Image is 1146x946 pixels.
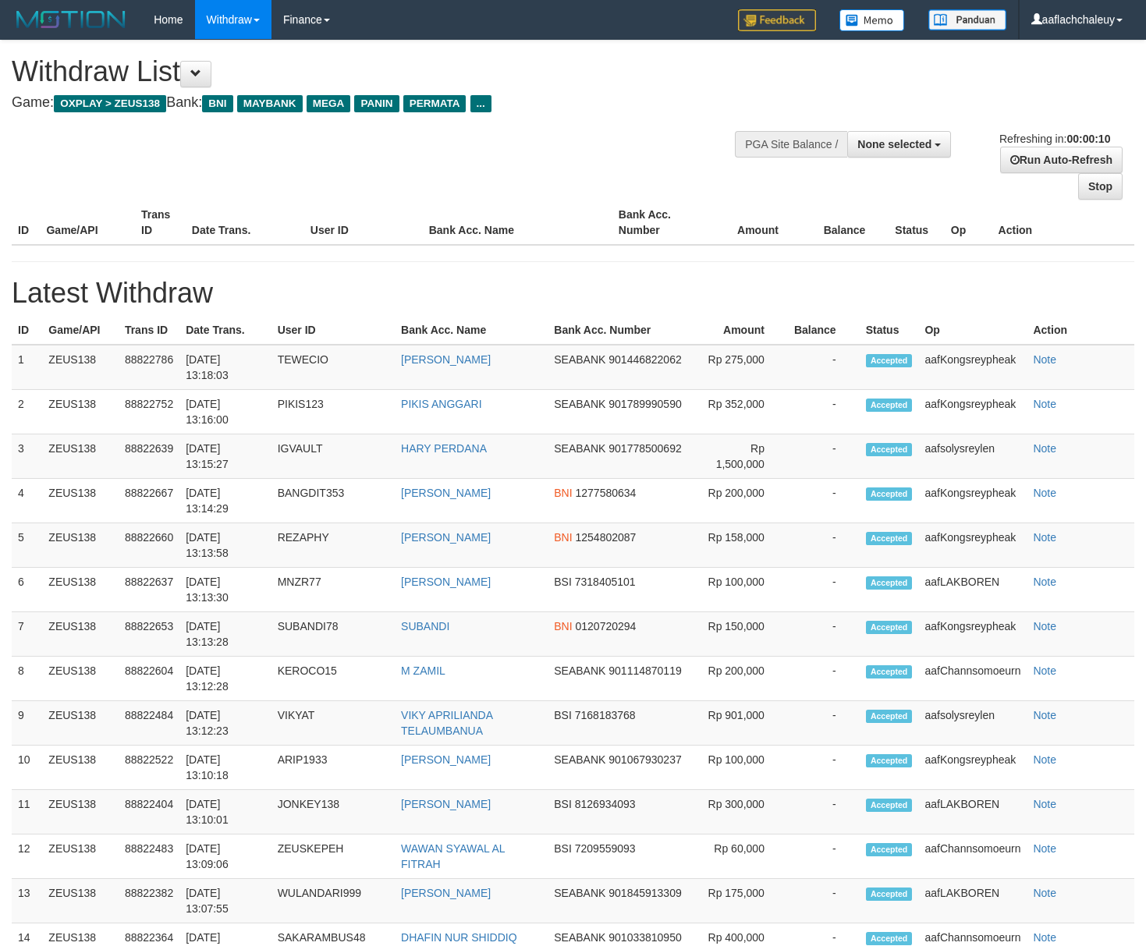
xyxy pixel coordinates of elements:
[271,479,395,523] td: BANGDIT353
[866,354,913,367] span: Accepted
[470,95,491,112] span: ...
[918,390,1027,434] td: aafKongsreypheak
[395,316,548,345] th: Bank Acc. Name
[42,345,119,390] td: ZEUS138
[866,487,913,501] span: Accepted
[119,479,179,523] td: 88822667
[179,657,271,701] td: [DATE] 13:12:28
[271,612,395,657] td: SUBANDI78
[119,390,179,434] td: 88822752
[271,746,395,790] td: ARIP1933
[918,657,1027,701] td: aafChannsomoeurn
[788,657,860,701] td: -
[1033,576,1056,588] a: Note
[271,568,395,612] td: MNZR77
[42,612,119,657] td: ZEUS138
[918,879,1027,923] td: aafLAKBOREN
[866,621,913,634] span: Accepted
[119,701,179,746] td: 88822484
[42,746,119,790] td: ZEUS138
[42,316,119,345] th: Game/API
[866,443,913,456] span: Accepted
[119,434,179,479] td: 88822639
[119,568,179,612] td: 88822637
[403,95,467,112] span: PERMATA
[928,9,1006,30] img: panduan.png
[12,879,42,923] td: 13
[119,879,179,923] td: 88822382
[918,479,1027,523] td: aafKongsreypheak
[1033,798,1056,810] a: Note
[42,657,119,701] td: ZEUS138
[401,353,491,366] a: [PERSON_NAME]
[271,345,395,390] td: TEWECIO
[12,612,42,657] td: 7
[401,576,491,588] a: [PERSON_NAME]
[1033,620,1056,632] a: Note
[42,390,119,434] td: ZEUS138
[735,131,847,158] div: PGA Site Balance /
[179,701,271,746] td: [DATE] 13:12:23
[866,843,913,856] span: Accepted
[42,701,119,746] td: ZEUS138
[866,754,913,767] span: Accepted
[788,746,860,790] td: -
[738,9,816,31] img: Feedback.jpg
[271,390,395,434] td: PIKIS123
[12,345,42,390] td: 1
[575,798,636,810] span: 8126934093
[554,353,605,366] span: SEABANK
[271,657,395,701] td: KEROCO15
[1033,709,1056,721] a: Note
[918,523,1027,568] td: aafKongsreypheak
[918,568,1027,612] td: aafLAKBOREN
[179,746,271,790] td: [DATE] 13:10:18
[788,434,860,479] td: -
[866,799,913,812] span: Accepted
[608,442,681,455] span: 901778500692
[1033,487,1056,499] a: Note
[12,834,42,879] td: 12
[12,746,42,790] td: 10
[575,709,636,721] span: 7168183768
[554,709,572,721] span: BSI
[42,479,119,523] td: ZEUS138
[40,200,135,245] th: Game/API
[697,612,788,657] td: Rp 150,000
[401,664,445,677] a: M ZAMIL
[866,576,913,590] span: Accepted
[12,278,1134,309] h1: Latest Withdraw
[12,790,42,834] td: 11
[401,620,449,632] a: SUBANDI
[401,531,491,544] a: [PERSON_NAME]
[304,200,423,245] th: User ID
[401,842,505,870] a: WAWAN SYAWAL AL FITRAH
[788,568,860,612] td: -
[179,479,271,523] td: [DATE] 13:14:29
[179,434,271,479] td: [DATE] 13:15:27
[788,701,860,746] td: -
[423,200,612,245] th: Bank Acc. Name
[866,932,913,945] span: Accepted
[788,612,860,657] td: -
[307,95,351,112] span: MEGA
[271,316,395,345] th: User ID
[1033,531,1056,544] a: Note
[860,316,919,345] th: Status
[1066,133,1110,145] strong: 00:00:10
[576,531,637,544] span: 1254802087
[179,612,271,657] td: [DATE] 13:13:28
[179,879,271,923] td: [DATE] 13:07:55
[788,879,860,923] td: -
[202,95,232,112] span: BNI
[866,888,913,901] span: Accepted
[788,523,860,568] td: -
[12,523,42,568] td: 5
[697,834,788,879] td: Rp 60,000
[839,9,905,31] img: Button%20Memo.svg
[401,487,491,499] a: [PERSON_NAME]
[992,200,1134,245] th: Action
[42,568,119,612] td: ZEUS138
[697,345,788,390] td: Rp 275,000
[12,434,42,479] td: 3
